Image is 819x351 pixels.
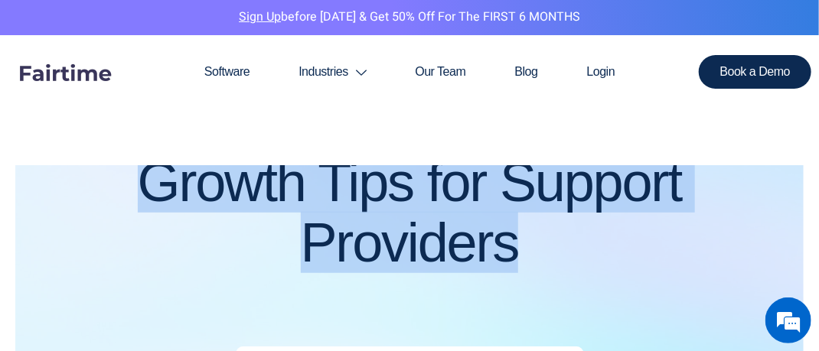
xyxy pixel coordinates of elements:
[8,209,292,262] textarea: Type your message and hit 'Enter'
[89,88,211,242] span: We're online!
[699,55,812,89] a: Book a Demo
[31,92,788,274] h1: How to Get More NDIS Clients: Growth Tips for Support Providers
[390,35,490,109] a: Our Team
[274,35,390,109] a: Industries
[720,66,791,78] span: Book a Demo
[80,86,257,106] div: Chat with us now
[239,8,281,26] a: Sign Up
[491,35,563,109] a: Blog
[563,35,640,109] a: Login
[180,35,274,109] a: Software
[251,8,288,44] div: Minimize live chat window
[11,8,808,28] p: before [DATE] & Get 50% Off for the FIRST 6 MONTHS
